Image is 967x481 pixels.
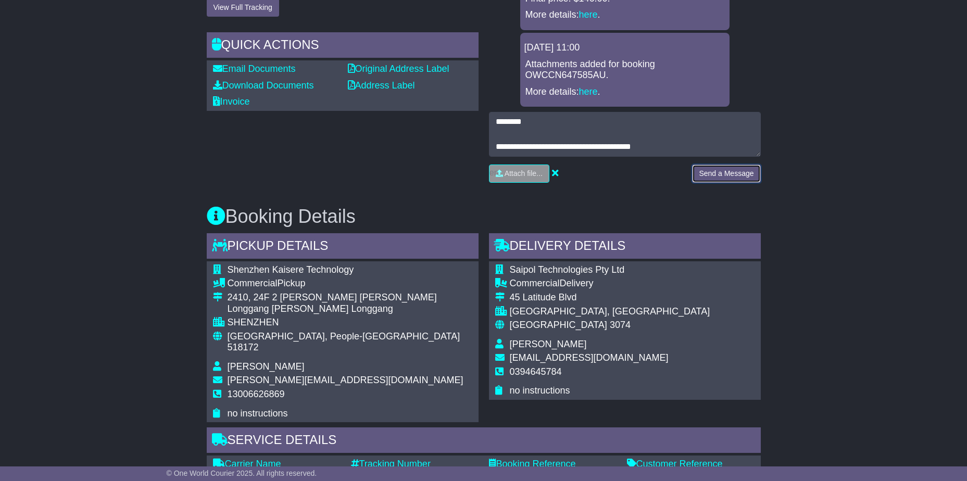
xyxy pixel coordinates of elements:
[510,306,710,318] div: [GEOGRAPHIC_DATA], [GEOGRAPHIC_DATA]
[167,469,317,477] span: © One World Courier 2025. All rights reserved.
[510,292,710,303] div: 45 Latitude Blvd
[524,42,725,54] div: [DATE] 11:00
[207,233,479,261] div: Pickup Details
[213,64,296,74] a: Email Documents
[692,164,760,183] button: Send a Message
[489,459,617,470] div: Booking Reference
[213,80,314,91] a: Download Documents
[348,64,449,74] a: Original Address Label
[510,339,587,349] span: [PERSON_NAME]
[228,375,463,385] span: [PERSON_NAME][EMAIL_ADDRESS][DOMAIN_NAME]
[207,427,761,455] div: Service Details
[510,278,710,289] div: Delivery
[228,303,472,315] div: Longgang [PERSON_NAME] Longgang
[525,86,724,98] p: More details: .
[348,80,415,91] a: Address Label
[510,352,669,363] span: [EMAIL_ADDRESS][DOMAIN_NAME]
[610,320,631,330] span: 3074
[228,342,259,352] span: 518172
[489,233,761,261] div: Delivery Details
[207,32,479,60] div: Quick Actions
[351,459,479,470] div: Tracking Number
[510,278,560,288] span: Commercial
[228,408,288,419] span: no instructions
[510,320,607,330] span: [GEOGRAPHIC_DATA]
[228,389,285,399] span: 13006626869
[228,292,472,303] div: 2410, 24F 2 [PERSON_NAME] [PERSON_NAME]
[207,206,761,227] h3: Booking Details
[510,385,570,396] span: no instructions
[228,331,460,341] span: [GEOGRAPHIC_DATA], People-[GEOGRAPHIC_DATA]
[510,366,562,377] span: 0394645784
[627,459,755,470] div: Customer Reference
[510,264,625,275] span: Saipol Technologies Pty Ltd
[228,278,472,289] div: Pickup
[525,59,724,81] p: Attachments added for booking OWCCN647585AU.
[213,459,341,470] div: Carrier Name
[579,86,598,97] a: here
[228,361,305,372] span: [PERSON_NAME]
[228,278,278,288] span: Commercial
[228,317,472,328] div: SHENZHEN
[213,96,250,107] a: Invoice
[525,9,724,21] p: More details: .
[579,9,598,20] a: here
[228,264,354,275] span: Shenzhen Kaisere Technology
